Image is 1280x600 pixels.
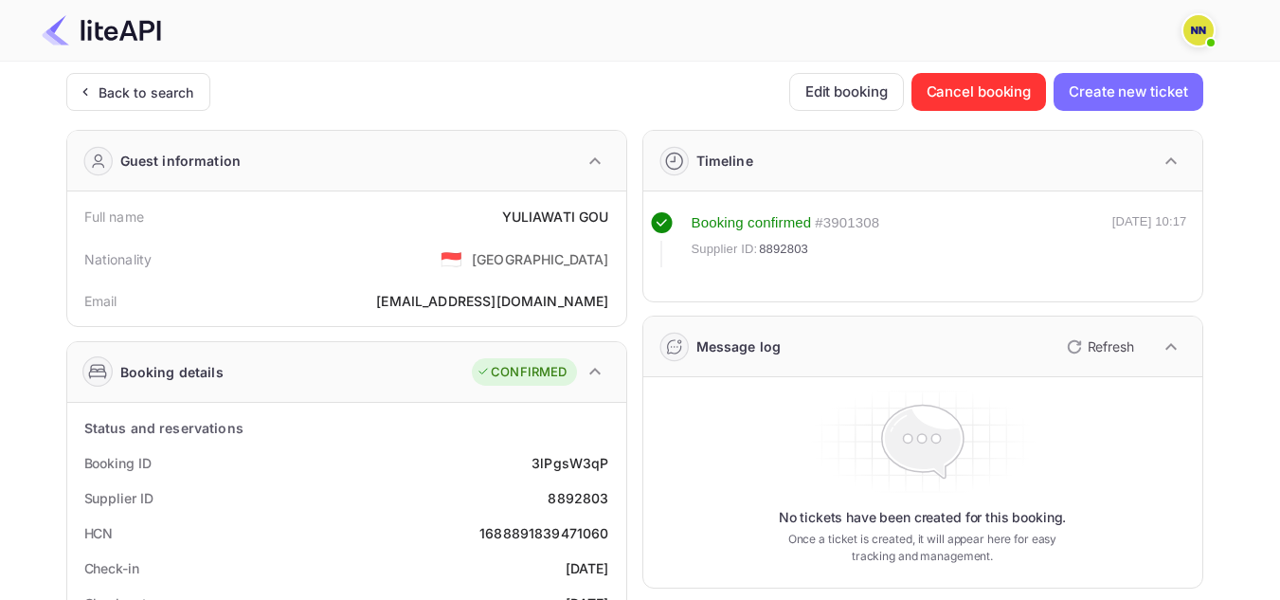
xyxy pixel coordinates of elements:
[84,291,117,311] div: Email
[1055,332,1142,362] button: Refresh
[692,240,758,259] span: Supplier ID:
[692,212,812,234] div: Booking confirmed
[1183,15,1214,45] img: N/A N/A
[42,15,161,45] img: LiteAPI Logo
[779,508,1067,527] p: No tickets have been created for this booking.
[477,363,567,382] div: CONFIRMED
[1054,73,1202,111] button: Create new ticket
[84,418,243,438] div: Status and reservations
[120,151,242,171] div: Guest information
[120,362,224,382] div: Booking details
[479,523,608,543] div: 1688891839471060
[911,73,1047,111] button: Cancel booking
[84,523,114,543] div: HCN
[1088,336,1134,356] p: Refresh
[472,249,609,269] div: [GEOGRAPHIC_DATA]
[376,291,608,311] div: [EMAIL_ADDRESS][DOMAIN_NAME]
[815,212,879,234] div: # 3901308
[84,249,153,269] div: Nationality
[773,531,1073,565] p: Once a ticket is created, it will appear here for easy tracking and management.
[502,207,609,227] div: YULIAWATI GOU
[84,207,144,227] div: Full name
[84,558,139,578] div: Check-in
[566,558,609,578] div: [DATE]
[532,453,608,473] div: 3lPgsW3qP
[99,82,194,102] div: Back to search
[548,488,608,508] div: 8892803
[441,242,462,276] span: United States
[759,240,808,259] span: 8892803
[696,151,753,171] div: Timeline
[696,336,782,356] div: Message log
[84,488,153,508] div: Supplier ID
[789,73,904,111] button: Edit booking
[84,453,152,473] div: Booking ID
[1112,212,1187,267] div: [DATE] 10:17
